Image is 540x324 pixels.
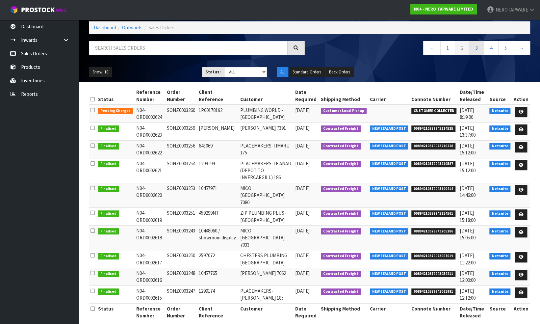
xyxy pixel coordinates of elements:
td: N04-ORD0002619 [135,208,166,226]
span: 00894210379943210587 [411,161,455,167]
span: [DATE] [295,270,309,276]
th: Client Reference [197,87,238,105]
td: 459299NT [197,208,238,226]
span: Finalised [98,288,119,295]
span: 00894210379943214561 [411,210,455,217]
span: NEW ZEALAND POST [370,125,408,132]
th: Status [96,87,135,105]
span: [DATE] [295,185,309,191]
span: Netsuite [489,161,510,167]
td: N04-ORD0002623 [135,122,166,140]
span: Pending Charges [98,108,133,114]
td: N04-ORD0002615 [135,285,166,303]
td: 2597072 [197,250,238,268]
span: [DATE] 15:18:00 [460,210,476,223]
strong: Status: [205,69,221,75]
span: NEW ZEALAND POST [370,228,408,235]
span: Netsuite [489,143,510,149]
th: Shipping Method [319,303,368,321]
input: Search sales orders [89,41,288,55]
th: Date Required [294,87,319,105]
span: Netsuite [489,228,510,235]
td: PLUMBING WORLD - [GEOGRAPHIC_DATA] [239,105,294,122]
th: Carrier [368,87,410,105]
a: → [513,41,530,55]
td: N04-ORD0002618 [135,225,166,250]
td: SONZ0003250 [165,250,197,268]
td: N04-ORD0002622 [135,140,166,158]
td: MICO [GEOGRAPHIC_DATA] 7080 [239,183,294,207]
span: [DATE] 11:22:00 [460,252,476,265]
strong: N04 - NERO TAPWARE LIMITED [414,6,473,12]
span: [DATE] 12:00:00 [460,270,476,283]
span: ProStock [21,6,55,14]
a: 3 [469,41,484,55]
th: Action [512,303,530,321]
span: Finalised [98,271,119,277]
span: [DATE] 15:12:00 [460,143,476,156]
span: Contracted Freight [321,143,361,149]
span: Netsuite [489,210,510,217]
span: Finalised [98,161,119,167]
span: Finalised [98,253,119,259]
td: SONZ0003243 [165,225,197,250]
span: [DATE] [295,252,309,258]
span: Contracted Freight [321,125,361,132]
span: 00894210379943061981 [411,288,455,295]
th: Customer [239,87,294,105]
span: NEW ZEALAND POST [370,271,408,277]
small: WMS [56,7,66,13]
span: [DATE] [295,288,309,294]
td: [PERSON_NAME] 7391 [239,122,294,140]
td: SONZ0003253 [165,183,197,207]
td: 10448060 / showroom display [197,225,238,250]
td: 10457971 [197,183,238,207]
span: NEROTAPWARE [495,7,528,13]
th: Customer [239,303,294,321]
span: Netsuite [489,271,510,277]
th: Carrier [368,303,410,321]
span: NEW ZEALAND POST [370,143,408,149]
span: Finalised [98,186,119,192]
td: SONZ0003247 [165,285,197,303]
span: Finalised [98,228,119,235]
span: Finalised [98,125,119,132]
th: Order Number [165,87,197,105]
span: Contracted Freight [321,228,361,235]
span: 00894210379943124525 [411,125,455,132]
span: NEW ZEALAND POST [370,288,408,295]
th: Date Required [294,303,319,321]
th: Order Number [165,303,197,321]
a: 4 [484,41,499,55]
span: [DATE] [295,210,309,216]
span: [DATE] 12:12:00 [460,288,476,301]
th: Source [488,87,512,105]
td: 1299199 [197,158,238,183]
td: N04-ORD0002620 [135,183,166,207]
span: [DATE] [295,107,309,113]
span: 00894210379943054211 [411,271,455,277]
span: Finalised [98,210,119,217]
span: [DATE] 14:46:00 [460,185,476,198]
span: NEW ZEALAND POST [370,161,408,167]
img: cube-alt.png [10,6,18,14]
button: Back Orders [325,67,354,77]
th: Status [96,303,135,321]
td: SONZ0003248 [165,268,197,286]
td: ZIP PLUMBING PLUS- [GEOGRAPHIC_DATA] [239,208,294,226]
span: [DATE] 15:05:00 [460,228,476,241]
th: Connote Number [410,303,458,321]
span: Netsuite [489,108,510,114]
td: PLACEMAKERS-[PERSON_NAME] 185 [239,285,294,303]
span: [DATE] [295,125,309,131]
a: 5 [498,41,513,55]
span: [DATE] [295,228,309,234]
td: N04-ORD0002621 [135,158,166,183]
span: 00894210379943190414 [411,186,455,192]
span: Sales Orders [148,24,174,31]
button: Show: 10 [89,67,112,77]
span: CUSTOMER COLLECTED [411,108,456,114]
span: Netsuite [489,253,510,259]
span: Contracted Freight [321,186,361,192]
span: [DATE] [295,143,309,149]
